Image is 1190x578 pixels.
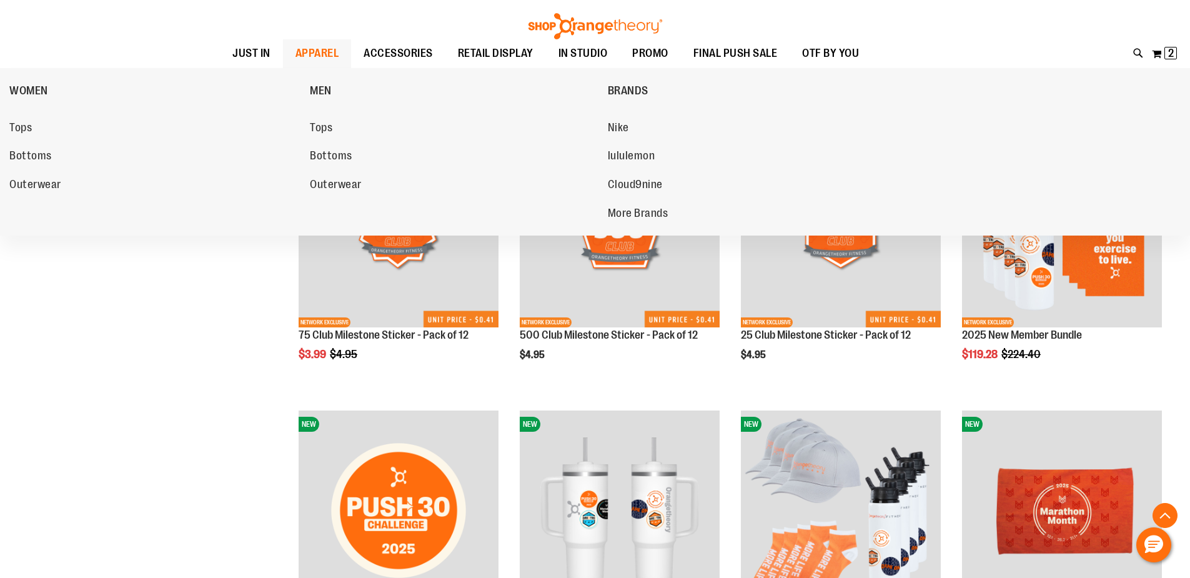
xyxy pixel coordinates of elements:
span: PROMO [632,39,668,67]
a: 2025 New Member Bundle [962,329,1082,341]
a: BRANDS [608,74,902,107]
span: IN STUDIO [558,39,608,67]
span: $4.95 [520,349,547,361]
span: Bottoms [310,149,352,165]
span: ACCESSORIES [364,39,433,67]
span: NEW [299,417,319,432]
span: BRANDS [608,84,648,100]
a: PROMO [620,39,681,68]
span: OTF BY YOU [802,39,859,67]
a: WOMEN [9,74,304,107]
span: NETWORK EXCLUSIVE [520,317,572,327]
span: APPAREL [295,39,339,67]
span: MEN [310,84,332,100]
span: NEW [520,417,540,432]
a: FINAL PUSH SALE [681,39,790,68]
span: RETAIL DISPLAY [458,39,533,67]
a: JUST IN [220,39,283,68]
span: Nike [608,121,629,137]
span: $3.99 [299,348,328,361]
span: Bottoms [9,149,52,165]
a: MEN [310,74,601,107]
span: NETWORK EXCLUSIVE [741,317,793,327]
a: 75 Club Milestone Sticker - Pack of 12 [299,329,469,341]
img: Shop Orangetheory [527,13,664,39]
div: product [956,121,1168,392]
span: lululemon [608,149,655,165]
div: product [735,121,947,392]
a: IN STUDIO [546,39,620,68]
span: 2 [1168,47,1174,59]
span: JUST IN [232,39,270,67]
div: product [513,121,726,392]
span: More Brands [608,207,668,222]
span: Outerwear [310,178,362,194]
span: Tops [310,121,332,137]
span: NETWORK EXCLUSIVE [962,317,1014,327]
a: APPAREL [283,39,352,68]
a: RETAIL DISPLAY [445,39,546,68]
span: NETWORK EXCLUSIVE [299,317,350,327]
button: Hello, have a question? Let’s chat. [1136,527,1171,562]
div: product [292,121,505,392]
span: NEW [962,417,983,432]
span: Cloud9nine [608,178,663,194]
span: NEW [741,417,761,432]
span: $224.40 [1001,348,1043,361]
span: $4.95 [741,349,768,361]
span: $4.95 [330,348,359,361]
button: Back To Top [1153,503,1178,528]
a: 25 Club Milestone Sticker - Pack of 12 [741,329,911,341]
a: OTF BY YOU [790,39,871,68]
span: FINAL PUSH SALE [693,39,778,67]
span: Outerwear [9,178,61,194]
a: ACCESSORIES [351,39,445,68]
span: WOMEN [9,84,48,100]
span: $119.28 [962,348,999,361]
span: Tops [9,121,32,137]
a: 500 Club Milestone Sticker - Pack of 12 [520,329,698,341]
